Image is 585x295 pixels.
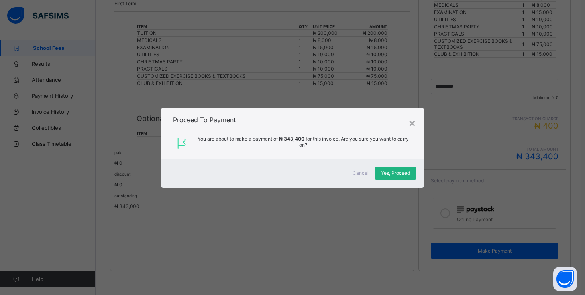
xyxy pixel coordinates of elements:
[553,267,577,291] button: Open asap
[381,170,410,176] span: Yes, Proceed
[353,170,369,176] span: Cancel
[194,136,412,151] span: You are about to make a payment of for this invoice. Are you sure you want to carry on?
[408,116,416,129] div: ×
[173,116,236,124] span: Proceed To Payment
[279,136,304,142] span: ₦ 343,400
